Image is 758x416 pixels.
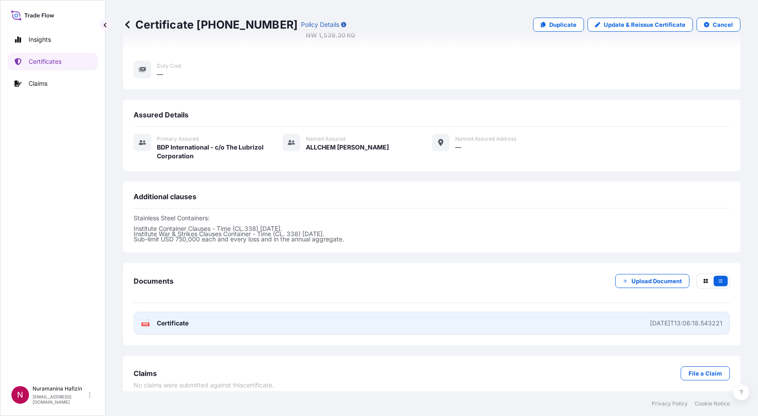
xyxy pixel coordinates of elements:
[696,18,740,32] button: Cancel
[157,62,181,69] span: Duty Cost
[29,35,51,44] p: Insights
[134,215,730,242] p: Stainless Steel Containers: Institute Container Clauses - Time (CL.338) [DATE]. Institute War & S...
[134,369,157,378] span: Claims
[7,53,98,70] a: Certificates
[157,135,199,142] span: Primary assured
[7,31,98,48] a: Insights
[650,319,722,328] div: [DATE]T13:06:18.543221
[33,385,87,392] p: Nuramanina Hafizin
[134,110,189,119] span: Assured Details
[713,20,733,29] p: Cancel
[689,369,722,378] p: File a Claim
[143,323,149,326] text: PDF
[134,312,730,335] a: PDFCertificate[DATE]T13:06:18.543221
[652,400,688,407] a: Privacy Policy
[549,20,577,29] p: Duplicate
[455,135,516,142] span: Named Assured Address
[695,400,730,407] a: Cookie Notice
[588,18,693,32] a: Update & Reissue Certificate
[7,75,98,92] a: Claims
[615,274,689,288] button: Upload Document
[306,135,345,142] span: Named Assured
[301,20,339,29] p: Policy Details
[157,319,189,328] span: Certificate
[306,143,389,152] span: ALLCHEM [PERSON_NAME]
[604,20,685,29] p: Update & Reissue Certificate
[631,277,682,285] p: Upload Document
[157,70,163,79] span: —
[33,394,87,405] p: [EMAIL_ADDRESS][DOMAIN_NAME]
[29,79,47,88] p: Claims
[681,366,730,380] a: File a Claim
[123,18,297,32] p: Certificate [PHONE_NUMBER]
[134,192,196,201] span: Additional clauses
[134,381,274,390] span: No claims were submitted against this certificate .
[134,277,174,285] span: Documents
[455,143,461,152] span: —
[157,143,283,161] span: BDP International - c/o The Lubrizol Corporation
[29,57,62,66] p: Certificates
[533,18,584,32] a: Duplicate
[17,390,23,399] span: N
